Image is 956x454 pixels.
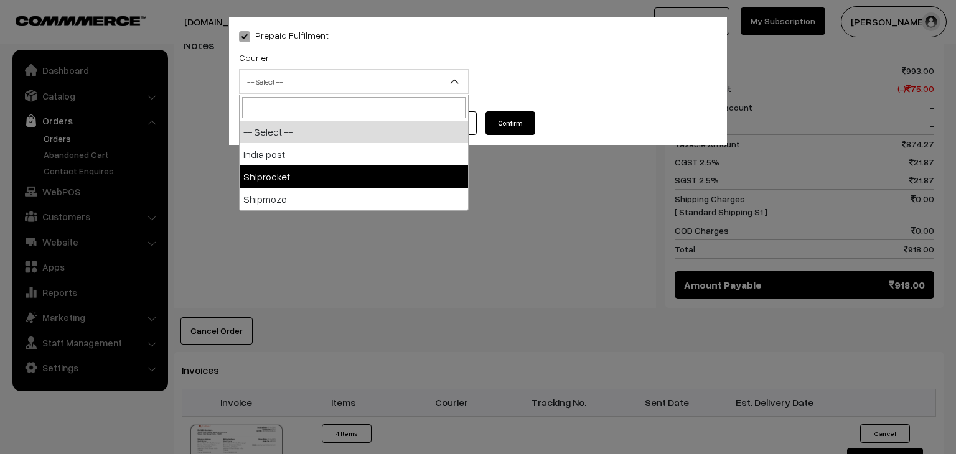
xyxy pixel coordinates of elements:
li: Shipmozo [240,188,468,210]
div: Keywords by Traffic [138,73,210,81]
div: v 4.0.25 [35,20,61,30]
li: Shiprocket [240,165,468,188]
label: Courier [239,51,269,64]
img: tab_keywords_by_traffic_grey.svg [124,72,134,82]
span: -- Select -- [239,69,469,94]
img: website_grey.svg [20,32,30,42]
div: Domain: [DOMAIN_NAME] [32,32,137,42]
div: Domain Overview [47,73,111,81]
li: -- Select -- [240,121,468,143]
li: India post [240,143,468,165]
span: -- Select -- [240,71,468,93]
img: tab_domain_overview_orange.svg [34,72,44,82]
img: logo_orange.svg [20,20,30,30]
label: Prepaid Fulfilment [239,29,329,42]
button: Confirm [485,111,535,135]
